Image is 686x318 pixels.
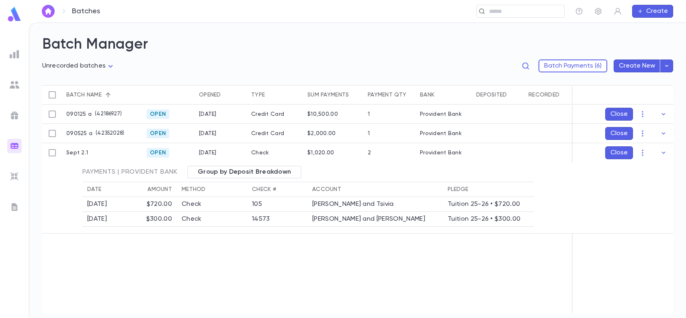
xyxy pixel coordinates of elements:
td: 14573 [247,212,307,227]
div: Tuition 25-26 • $720.00 [448,200,529,208]
div: Credit Card [247,105,303,124]
div: 9/2/2025 [199,150,217,156]
th: Date [82,182,117,197]
button: Create [632,5,673,18]
button: Close [605,146,633,159]
div: 9/5/2025 [199,130,217,137]
td: 105 [247,197,307,212]
div: Unrecorded batches [42,60,115,72]
p: ( 42352028 ) [92,129,124,137]
span: Open [147,150,169,156]
div: Provident Bank [420,150,462,156]
div: 2 [368,150,371,156]
th: Check # [247,182,307,197]
div: 1 [368,130,370,137]
div: Check [182,215,242,223]
div: Provident Bank [420,111,462,117]
td: $720.00 [117,197,177,212]
img: students_grey.60c7aba0da46da39d6d829b817ac14fc.svg [10,80,19,90]
span: Open [147,111,169,117]
td: [PERSON_NAME] and Tsivia [307,197,443,212]
div: Bank [416,85,472,105]
span: Group by Deposit Breakdown [193,168,296,176]
div: Payment qty [368,85,406,105]
div: 1 [368,111,370,117]
th: Pledge [443,182,534,197]
img: letters_grey.7941b92b52307dd3b8a917253454ce1c.svg [10,202,19,212]
button: Sort [102,88,115,101]
div: Opened [195,85,247,105]
div: $10,500.00 [307,111,338,117]
div: Deposited [472,85,524,105]
div: Deposited [476,85,507,105]
div: Type [247,85,303,105]
button: Create New [614,59,660,72]
td: $300.00 [117,212,177,227]
th: Method [177,182,247,197]
p: ( 42186927 ) [92,110,122,118]
span: Open [147,130,169,137]
span: Payments | Provident Bank [82,168,178,176]
img: logo [6,6,23,22]
div: Opened [199,85,221,105]
h2: Batch Manager [42,36,673,53]
img: reports_grey.c525e4749d1bce6a11f5fe2a8de1b229.svg [10,49,19,59]
div: Type [251,85,265,105]
td: [PERSON_NAME] and [PERSON_NAME] [307,212,443,227]
th: Account [307,182,443,197]
div: Payment qty [364,85,416,105]
div: Recorded [528,85,559,105]
div: $1,020.00 [307,150,334,156]
span: Unrecorded batches [42,63,106,69]
div: Tuition 25-26 • $300.00 [448,215,529,223]
th: Amount [117,182,177,197]
p: 090525 a [66,130,92,137]
div: Check [247,143,303,162]
td: [DATE] [82,212,117,227]
button: Close [605,108,633,121]
div: Recorded [524,85,577,105]
div: Batch name [62,85,143,105]
div: Check [182,200,242,208]
td: [DATE] [82,197,117,212]
img: home_white.a664292cf8c1dea59945f0da9f25487c.svg [43,8,53,14]
img: campaigns_grey.99e729a5f7ee94e3726e6486bddda8f1.svg [10,111,19,120]
div: Bank [420,85,434,105]
div: $2,000.00 [307,130,336,137]
div: Group by Deposit Breakdown [187,166,301,178]
div: 9/1/2025 [199,111,217,117]
div: Batch name [66,85,102,105]
img: imports_grey.530a8a0e642e233f2baf0ef88e8c9fcb.svg [10,172,19,181]
div: Credit Card [247,124,303,143]
div: Provident Bank [420,130,462,137]
button: Close [605,127,633,140]
button: Batch Payments (6) [539,59,607,72]
p: Batches [72,7,100,16]
div: Sum payments [303,85,364,105]
p: 090125 a [66,111,92,117]
img: batches_gradient.0a22e14384a92aa4cd678275c0c39cc4.svg [10,141,19,151]
div: Sum payments [307,85,349,105]
p: Sept 2.1 [66,150,88,156]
